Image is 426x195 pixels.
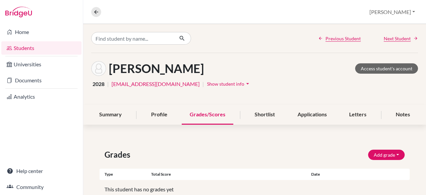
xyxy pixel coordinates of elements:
[109,61,204,76] h1: [PERSON_NAME]
[388,105,418,125] div: Notes
[91,105,130,125] div: Summary
[1,58,82,71] a: Universities
[100,171,151,177] div: Type
[207,81,244,87] span: Show student info
[325,35,361,42] span: Previous Student
[1,164,82,178] a: Help center
[5,7,32,17] img: Bridge-U
[247,105,283,125] div: Shortlist
[1,25,82,39] a: Home
[1,90,82,103] a: Analytics
[355,63,418,74] a: Access student's account
[143,105,175,125] div: Profile
[111,80,200,88] a: [EMAIL_ADDRESS][DOMAIN_NAME]
[107,80,109,88] span: |
[105,185,405,193] p: This student has no grades yet
[91,61,106,76] img: Arnav Grover's avatar
[244,80,251,87] i: arrow_drop_down
[368,150,405,160] button: Add grade
[1,74,82,87] a: Documents
[207,79,251,89] button: Show student infoarrow_drop_down
[384,35,418,42] a: Next Student
[151,171,306,177] div: Total score
[318,35,361,42] a: Previous Student
[202,80,204,88] span: |
[1,180,82,194] a: Community
[290,105,335,125] div: Applications
[93,80,105,88] span: 2028
[105,149,133,161] span: Grades
[341,105,374,125] div: Letters
[384,35,411,42] span: Next Student
[182,105,233,125] div: Grades/Scores
[306,171,384,177] div: Date
[1,41,82,55] a: Students
[366,6,418,18] button: [PERSON_NAME]
[91,32,174,45] input: Find student by name...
